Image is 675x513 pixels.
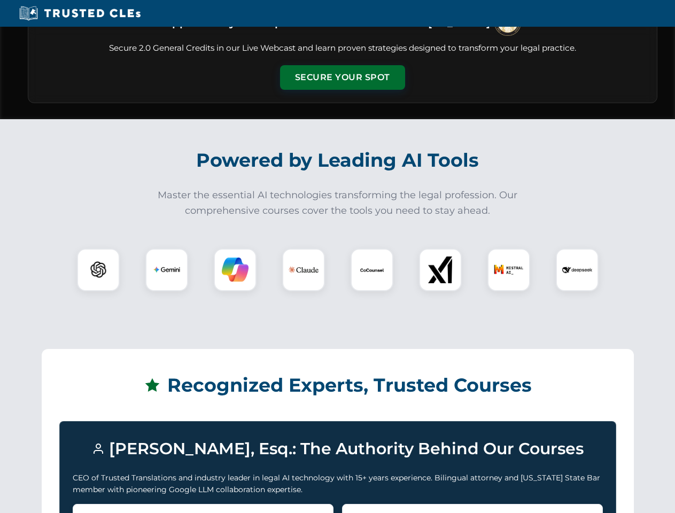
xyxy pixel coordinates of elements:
div: xAI [419,248,462,291]
div: Copilot [214,248,257,291]
img: Claude Logo [289,255,319,285]
p: CEO of Trusted Translations and industry leader in legal AI technology with 15+ years experience.... [73,472,603,496]
img: CoCounsel Logo [359,256,385,283]
img: Copilot Logo [222,256,249,283]
img: ChatGPT Logo [83,254,114,285]
h3: [PERSON_NAME], Esq.: The Authority Behind Our Courses [73,434,603,463]
button: Secure Your Spot [280,65,405,90]
div: ChatGPT [77,248,120,291]
h2: Recognized Experts, Trusted Courses [59,367,616,404]
div: Mistral AI [487,248,530,291]
img: xAI Logo [427,256,454,283]
img: Mistral AI Logo [494,255,524,285]
p: Master the essential AI technologies transforming the legal profession. Our comprehensive courses... [151,188,525,219]
div: DeepSeek [556,248,599,291]
div: Gemini [145,248,188,291]
div: Claude [282,248,325,291]
img: DeepSeek Logo [562,255,592,285]
h2: Powered by Leading AI Tools [42,142,634,179]
img: Gemini Logo [153,256,180,283]
div: CoCounsel [351,248,393,291]
p: Secure 2.0 General Credits in our Live Webcast and learn proven strategies designed to transform ... [41,42,644,55]
img: Trusted CLEs [16,5,144,21]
